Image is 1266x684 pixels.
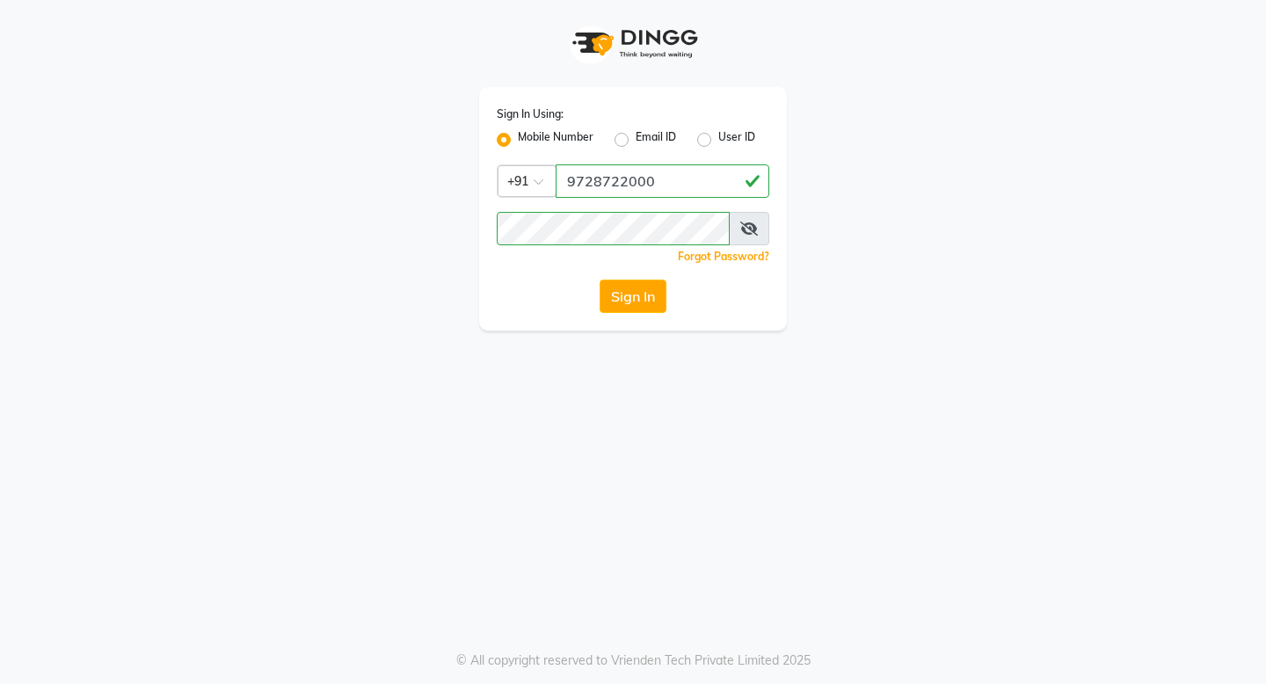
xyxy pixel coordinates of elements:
input: Username [556,164,769,198]
label: User ID [718,129,755,150]
a: Forgot Password? [678,250,769,263]
label: Mobile Number [518,129,593,150]
img: logo1.svg [563,18,703,69]
button: Sign In [600,280,666,313]
label: Sign In Using: [497,106,564,122]
input: Username [497,212,730,245]
label: Email ID [636,129,676,150]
